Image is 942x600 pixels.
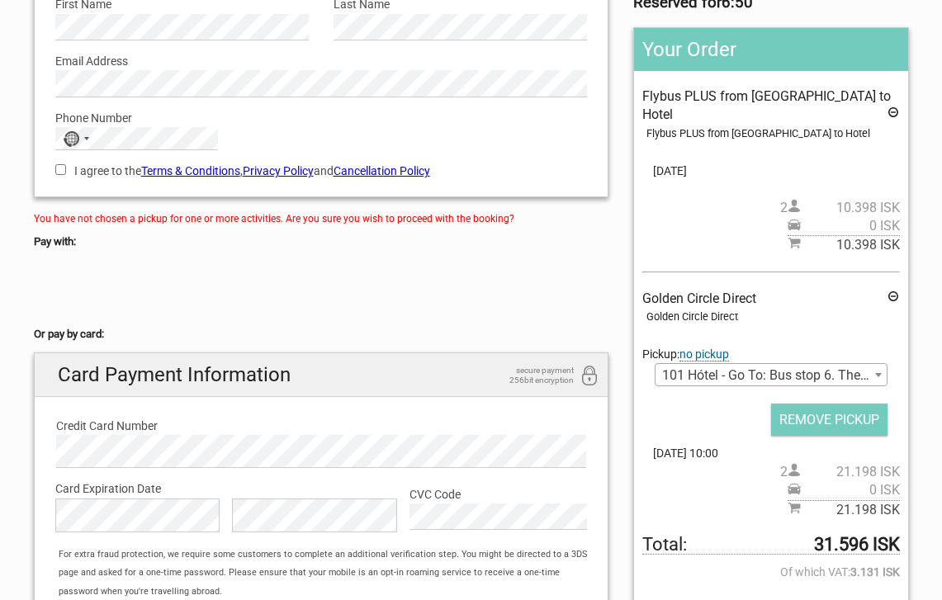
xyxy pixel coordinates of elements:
[642,88,891,122] span: Flybus PLUS from [GEOGRAPHIC_DATA] to Hotel
[642,536,899,555] span: Total to be paid
[409,485,587,503] label: CVC Code
[334,164,430,177] a: Cancellation Policy
[850,563,900,581] strong: 3.131 ISK
[801,217,900,235] span: 0 ISK
[35,353,608,397] h2: Card Payment Information
[56,417,587,435] label: Credit Card Number
[141,164,240,177] a: Terms & Conditions
[23,29,187,42] p: We're away right now. Please check back later!
[34,272,182,305] iframe: Ramme for sikker betalingsknapp
[656,364,886,387] span: 101 Hótel - Go To: Bus stop 6. The Culture House - Safnahúsið
[491,366,574,385] span: secure payment 256bit encryption
[801,481,900,499] span: 0 ISK
[642,347,729,361] span: Pickup:
[243,164,314,177] a: Privacy Policy
[771,404,888,436] input: REMOVE PICKUP
[780,463,900,481] span: 2 person(s)
[801,236,900,254] span: 10.398 ISK
[34,325,609,343] h5: Or pay by card:
[642,444,899,462] span: [DATE] 10:00
[788,217,900,235] span: Pickup price
[646,125,899,143] div: Flybus PLUS from [GEOGRAPHIC_DATA] to Hotel
[634,28,907,71] h2: Your Order
[642,291,756,306] span: Golden Circle Direct
[190,26,210,45] button: Open LiveChat chat widget
[801,199,900,217] span: 10.398 ISK
[780,199,900,217] span: 2 person(s)
[580,366,599,388] i: 256bit encryption
[642,162,899,180] span: [DATE]
[56,128,97,149] button: Selected country
[55,109,588,127] label: Phone Number
[34,210,609,228] div: You have not chosen a pickup for one or more activities. Are you sure you wish to proceed with th...
[679,347,729,361] span: Change pickup place
[55,480,588,498] label: Card Expiration Date
[655,363,887,386] span: 101 Hótel - Go To: Bus stop 6. The Culture House - Safnahúsið
[788,481,900,499] span: Pickup price
[801,463,900,481] span: 21.198 ISK
[642,563,899,581] span: Of which VAT:
[646,308,899,326] div: Golden Circle Direct
[34,233,609,251] h5: Pay with:
[801,501,900,519] span: 21.198 ISK
[788,500,900,519] span: Subtotal
[788,235,900,254] span: Subtotal
[814,536,900,554] strong: 31.596 ISK
[55,162,588,180] label: I agree to the , and
[55,52,588,70] label: Email Address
